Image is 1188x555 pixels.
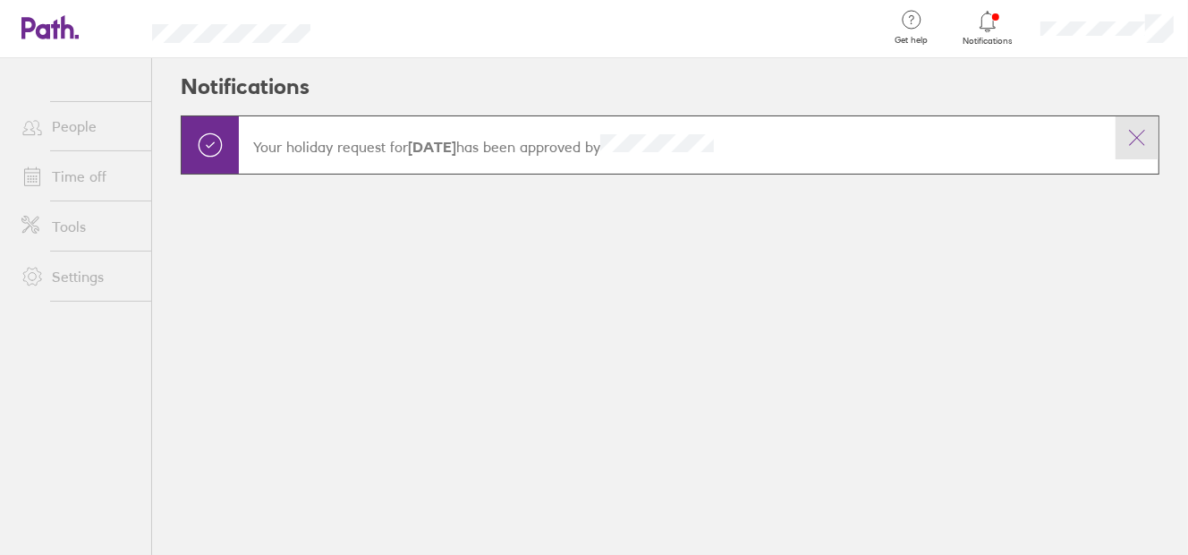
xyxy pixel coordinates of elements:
[181,58,310,115] h2: Notifications
[883,35,941,46] span: Get help
[959,36,1017,47] span: Notifications
[7,158,151,194] a: Time off
[7,259,151,295] a: Settings
[959,9,1017,47] a: Notifications
[7,209,151,244] a: Tools
[7,108,151,144] a: People
[253,134,1101,156] p: Your holiday request for has been approved by
[408,138,456,156] strong: [DATE]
